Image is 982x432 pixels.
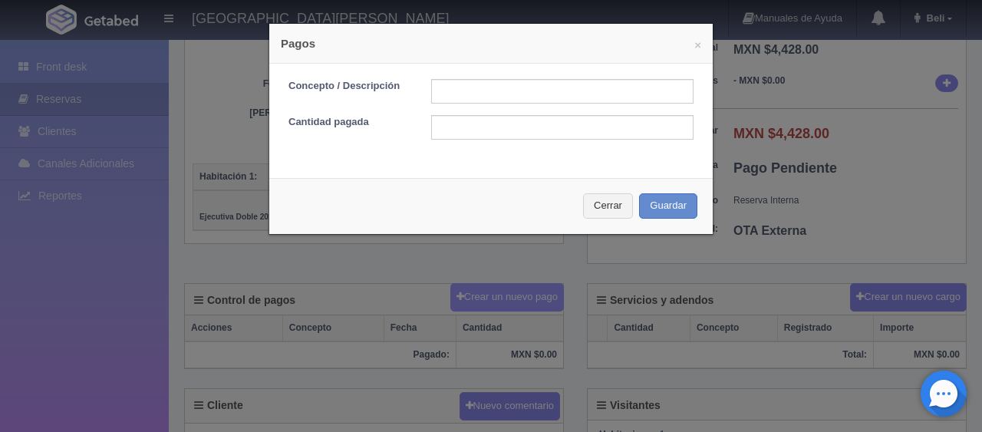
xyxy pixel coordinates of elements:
[694,39,701,51] button: ×
[277,115,420,130] label: Cantidad pagada
[639,193,697,219] button: Guardar
[281,35,701,51] h4: Pagos
[583,193,633,219] button: Cerrar
[277,79,420,94] label: Concepto / Descripción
